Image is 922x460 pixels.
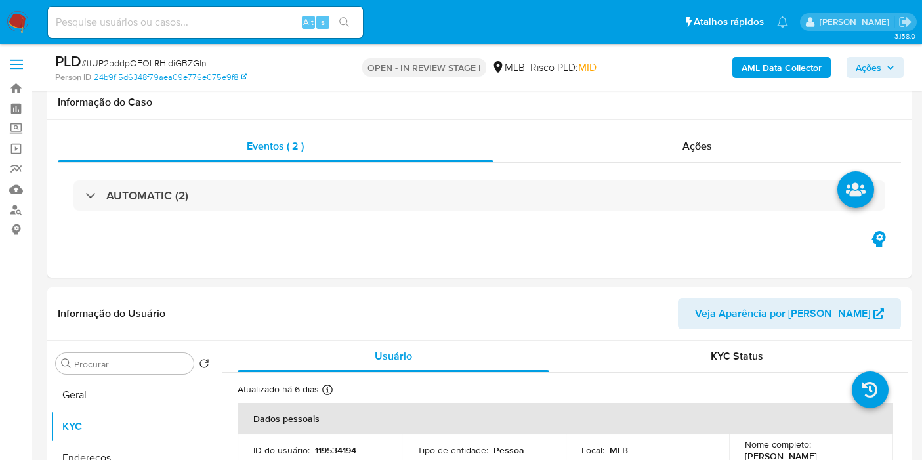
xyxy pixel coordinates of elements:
a: Notificações [777,16,788,28]
span: KYC Status [711,348,763,364]
b: PLD [55,51,81,72]
input: Pesquise usuários ou casos... [48,14,363,31]
b: AML Data Collector [742,57,822,78]
span: Ações [856,57,881,78]
span: Atalhos rápidos [694,15,764,29]
p: OPEN - IN REVIEW STAGE I [362,58,486,77]
p: Local : [581,444,604,456]
button: AML Data Collector [732,57,831,78]
p: vitoria.caldeira@mercadolivre.com [820,16,894,28]
p: ID do usuário : [253,444,310,456]
span: Alt [303,16,314,28]
span: Ações [682,138,712,154]
button: Ações [847,57,904,78]
input: Procurar [74,358,188,370]
p: Nome completo : [745,438,811,450]
button: Retornar ao pedido padrão [199,358,209,373]
p: Atualizado há 6 dias [238,383,319,396]
p: 119534194 [315,444,356,456]
button: Geral [51,379,215,411]
a: 24b9f15d6348f79aea09e776e075e9f8 [94,72,247,83]
h1: Informação do Caso [58,96,901,109]
p: Pessoa [493,444,524,456]
span: s [321,16,325,28]
button: KYC [51,411,215,442]
span: Eventos ( 2 ) [247,138,304,154]
span: Usuário [375,348,412,364]
h3: AUTOMATIC (2) [106,188,188,203]
button: Procurar [61,358,72,369]
span: MID [578,60,597,75]
p: Tipo de entidade : [417,444,488,456]
a: Sair [898,15,912,29]
span: Risco PLD: [530,60,597,75]
button: search-icon [331,13,358,31]
span: # ttUP2pddpOFOLRHidiGBZGln [81,56,207,70]
button: Veja Aparência por [PERSON_NAME] [678,298,901,329]
span: Veja Aparência por [PERSON_NAME] [695,298,870,329]
p: MLB [610,444,628,456]
b: Person ID [55,72,91,83]
th: Dados pessoais [238,403,893,434]
div: AUTOMATIC (2) [73,180,885,211]
div: MLB [492,60,525,75]
h1: Informação do Usuário [58,307,165,320]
